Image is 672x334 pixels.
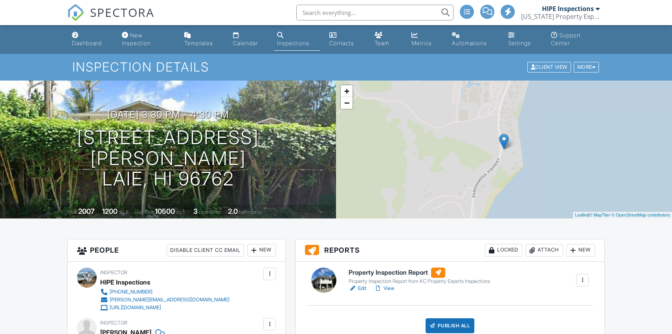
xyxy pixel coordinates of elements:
div: | [573,212,672,218]
a: Inspections [274,28,319,51]
div: Calendar [233,40,258,46]
a: Zoom in [341,85,353,97]
div: 3 [193,207,198,215]
div: HIPE Inspections [542,5,594,13]
div: Inspections [277,40,309,46]
span: SPECTORA [90,4,154,20]
a: [PERSON_NAME][EMAIL_ADDRESS][DOMAIN_NAME] [100,296,230,304]
div: 10500 [155,207,175,215]
div: Support Center [551,32,581,46]
div: Settings [508,40,531,46]
span: bedrooms [199,209,220,215]
a: Settings [505,28,542,51]
a: Calendar [230,28,268,51]
div: Dashboard [72,40,102,46]
a: Metrics [408,28,442,51]
h3: [DATE] 3:30 pm - 4:30 pm [107,109,229,120]
div: 1200 [102,207,118,215]
div: Templates [184,40,213,46]
span: bathrooms [239,209,261,215]
a: Contacts [326,28,365,51]
div: Automations [452,40,487,46]
a: View [374,284,395,292]
a: Support Center [548,28,603,51]
a: Automations (Advanced) [449,28,499,51]
div: Property Inspection Report from KC Property Experts Inspections [349,278,490,284]
div: Attach [525,244,563,257]
div: New [566,244,595,257]
div: New Inspection [122,32,151,46]
div: 2007 [78,207,95,215]
div: Team [375,40,389,46]
a: © OpenStreetMap contributors [611,213,670,217]
div: Client View [527,62,571,73]
a: Team [371,28,402,51]
div: 2.0 [228,207,238,215]
div: Locked [485,244,522,257]
h1: [STREET_ADDRESS][PERSON_NAME] Laie, HI 96762 [13,127,323,189]
span: Inspector [100,270,127,275]
div: Disable Client CC Email [167,244,244,257]
div: [PHONE_NUMBER] [110,289,152,295]
a: Leaflet [575,213,588,217]
a: © MapTiler [589,213,610,217]
a: Client View [527,64,573,70]
div: New [247,244,276,257]
div: Hawaii Property Experts Inspections [521,13,600,20]
a: [PHONE_NUMBER] [100,288,230,296]
a: [URL][DOMAIN_NAME] [100,304,230,312]
div: Contacts [329,40,354,46]
a: New Inspection [119,28,175,51]
span: Inspector [100,320,127,326]
span: sq.ft. [176,209,186,215]
span: Lot Size [137,209,154,215]
h1: Inspection Details [72,60,600,74]
h3: People [68,239,285,262]
div: Metrics [411,40,432,46]
div: Publish All [426,318,475,333]
a: Dashboard [69,28,112,51]
a: SPECTORA [67,11,154,27]
img: The Best Home Inspection Software - Spectora [67,4,84,21]
a: Property Inspection Report Property Inspection Report from KC Property Experts Inspections [349,268,490,285]
a: Templates [181,28,224,51]
a: Zoom out [341,97,353,109]
div: More [574,62,599,73]
div: [URL][DOMAIN_NAME] [110,305,161,311]
span: sq. ft. [119,209,130,215]
h3: Reports [296,239,604,262]
div: HIPE Inspections [100,276,150,288]
div: [PERSON_NAME][EMAIL_ADDRESS][DOMAIN_NAME] [110,297,230,303]
h6: Property Inspection Report [349,268,490,278]
span: Built [68,209,77,215]
input: Search everything... [296,5,454,20]
a: Edit [349,284,366,292]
